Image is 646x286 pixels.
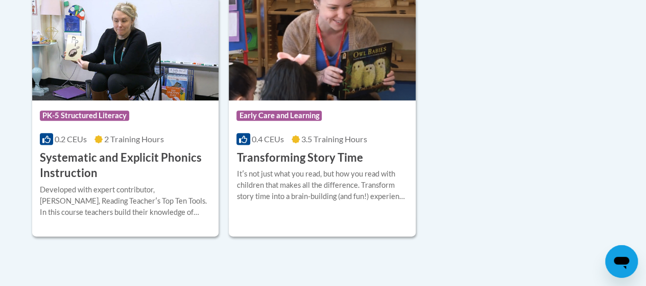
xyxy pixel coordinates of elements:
[236,168,408,202] div: Itʹs not just what you read, but how you read with children that makes all the difference. Transf...
[40,184,211,218] div: Developed with expert contributor, [PERSON_NAME], Reading Teacherʹs Top Ten Tools. In this course...
[236,111,322,121] span: Early Care and Learning
[40,150,211,182] h3: Systematic and Explicit Phonics Instruction
[236,150,363,166] h3: Transforming Story Time
[252,134,284,144] span: 0.4 CEUs
[104,134,164,144] span: 2 Training Hours
[301,134,367,144] span: 3.5 Training Hours
[55,134,87,144] span: 0.2 CEUs
[605,245,638,278] iframe: Button to launch messaging window
[40,111,129,121] span: PK-5 Structured Literacy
